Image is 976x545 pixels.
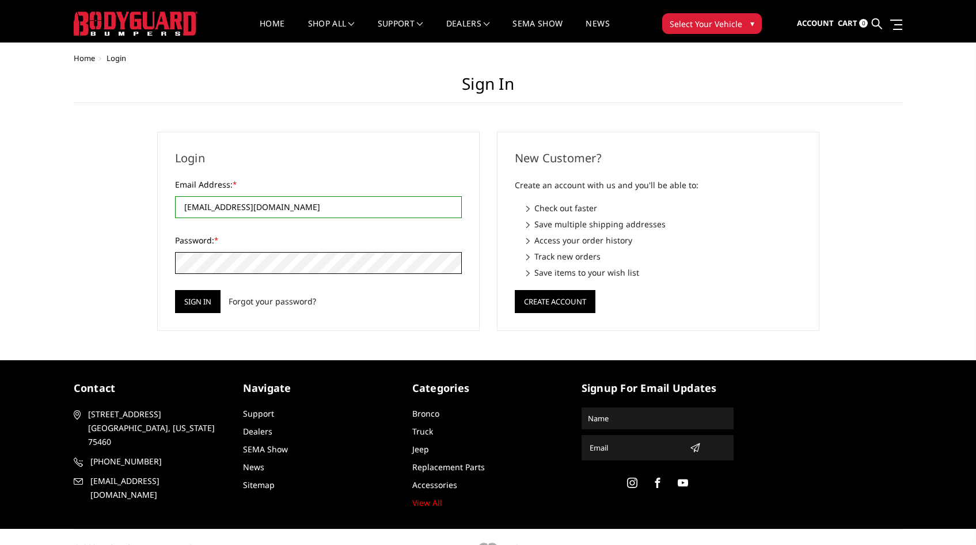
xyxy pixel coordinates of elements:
span: ▾ [750,17,754,29]
a: Forgot your password? [229,295,316,307]
a: News [586,20,609,42]
a: Sitemap [243,479,275,490]
span: Select Your Vehicle [670,18,742,30]
a: SEMA Show [243,444,288,455]
a: Home [260,20,284,42]
li: Track new orders [526,250,802,262]
a: Home [74,53,95,63]
span: 0 [859,19,868,28]
img: BODYGUARD BUMPERS [74,12,198,36]
a: [PHONE_NUMBER] [74,455,226,468]
a: Dealers [446,20,490,42]
h5: Navigate [243,380,395,396]
label: Email Address: [175,178,462,190]
label: Password: [175,234,462,246]
input: Sign in [175,290,221,313]
a: Account [797,8,834,39]
a: Accessories [412,479,457,490]
a: Bronco [412,408,439,419]
a: shop all [308,20,355,42]
a: Dealers [243,426,272,437]
a: Replacement Parts [412,462,485,472]
li: Save items to your wish list [526,266,802,279]
span: [EMAIL_ADDRESS][DOMAIN_NAME] [90,474,224,502]
h2: New Customer? [515,150,802,167]
h2: Login [175,150,462,167]
a: [EMAIL_ADDRESS][DOMAIN_NAME] [74,474,226,502]
span: Account [797,18,834,28]
a: Jeep [412,444,429,455]
a: Support [243,408,274,419]
h5: contact [74,380,226,396]
button: Select Your Vehicle [662,13,762,34]
input: Name [583,409,732,428]
h1: Sign in [74,74,903,103]
iframe: Chat Widget [918,490,976,545]
span: [PHONE_NUMBER] [90,455,224,468]
a: Support [378,20,423,42]
a: Cart 0 [838,8,868,39]
h5: Categories [412,380,564,396]
li: Check out faster [526,202,802,214]
span: [STREET_ADDRESS] [GEOGRAPHIC_DATA], [US_STATE] 75460 [88,407,222,449]
span: Cart [838,18,857,28]
a: Create Account [515,295,595,306]
h5: signup for email updates [582,380,734,396]
li: Save multiple shipping addresses [526,218,802,230]
a: News [243,462,264,472]
a: Truck [412,426,433,437]
input: Email [585,439,685,457]
a: SEMA Show [512,20,563,42]
p: Create an account with us and you'll be able to: [515,178,802,192]
span: Login [107,53,126,63]
button: Create Account [515,290,595,313]
a: View All [412,497,442,508]
li: Access your order history [526,234,802,246]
